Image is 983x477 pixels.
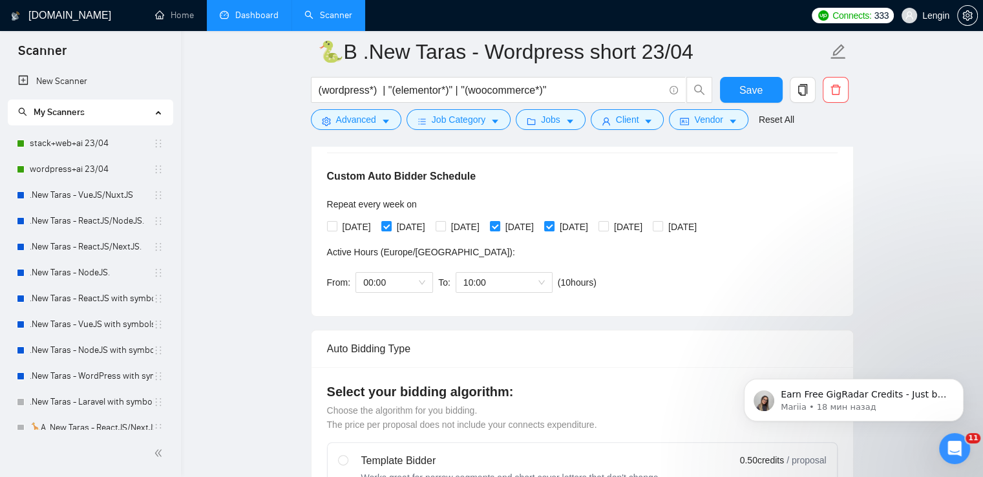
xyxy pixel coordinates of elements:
[8,156,173,182] li: wordpress+ai 23/04
[591,109,664,130] button: userClientcaret-down
[153,293,164,304] span: holder
[500,220,539,234] span: [DATE]
[8,415,173,441] li: 🦒A .New Taras - ReactJS/NextJS usual 23/04
[30,312,153,337] a: .New Taras - VueJS with symbols
[790,77,816,103] button: copy
[153,345,164,355] span: holder
[153,319,164,330] span: holder
[153,216,164,226] span: holder
[154,447,167,460] span: double-left
[155,10,194,21] a: homeHome
[565,116,575,126] span: caret-down
[30,208,153,234] a: .New Taras - ReactJS/NodeJS.
[957,5,978,26] button: setting
[153,397,164,407] span: holder
[790,84,815,96] span: copy
[30,234,153,260] a: .New Taras - ReactJS/NextJS.
[8,363,173,389] li: .New Taras - WordPress with symbols
[905,11,914,20] span: user
[8,69,173,94] li: New Scanner
[8,389,173,415] li: .New Taras - Laravel with symbols
[311,109,401,130] button: settingAdvancedcaret-down
[361,453,661,469] div: Template Bidder
[8,208,173,234] li: .New Taras - ReactJS/NodeJS.
[363,273,425,292] span: 00:00
[11,6,20,26] img: logo
[830,43,847,60] span: edit
[541,112,560,127] span: Jobs
[304,10,352,21] a: searchScanner
[327,247,515,257] span: Active Hours ( Europe/[GEOGRAPHIC_DATA] ):
[818,10,829,21] img: upwork-logo.png
[8,337,173,363] li: .New Taras - NodeJS with symbols
[516,109,586,130] button: folderJobscaret-down
[8,260,173,286] li: .New Taras - NodeJS.
[739,82,763,98] span: Save
[153,371,164,381] span: holder
[8,312,173,337] li: .New Taras - VueJS with symbols
[8,286,173,312] li: .New Taras - ReactJS with symbols
[30,363,153,389] a: .New Taras - WordPress with symbols
[669,109,748,130] button: idcardVendorcaret-down
[327,383,838,401] h4: Select your bidding algorithm:
[30,415,153,441] a: 🦒A .New Taras - ReactJS/NextJS usual 23/04
[153,138,164,149] span: holder
[670,86,678,94] span: info-circle
[30,182,153,208] a: .New Taras - VueJS/NuxtJS
[327,277,351,288] span: From:
[337,220,376,234] span: [DATE]
[966,433,980,443] span: 11
[720,77,783,103] button: Save
[418,116,427,126] span: bars
[558,277,597,288] span: ( 10 hours)
[327,199,417,209] span: Repeat every week on
[8,131,173,156] li: stack+web+ai 23/04
[694,112,723,127] span: Vendor
[609,220,648,234] span: [DATE]
[663,220,702,234] span: [DATE]
[34,107,85,118] span: My Scanners
[740,453,784,467] span: 0.50 credits
[336,112,376,127] span: Advanced
[407,109,511,130] button: barsJob Categorycaret-down
[527,116,536,126] span: folder
[8,234,173,260] li: .New Taras - ReactJS/NextJS.
[491,116,500,126] span: caret-down
[18,107,85,118] span: My Scanners
[153,164,164,175] span: holder
[957,10,978,21] a: setting
[153,242,164,252] span: holder
[318,36,827,68] input: Scanner name...
[30,337,153,363] a: .New Taras - NodeJS with symbols
[30,389,153,415] a: .New Taras - Laravel with symbols
[724,352,983,442] iframe: Intercom notifications сообщение
[602,116,611,126] span: user
[432,112,485,127] span: Job Category
[319,82,664,98] input: Search Freelance Jobs...
[30,260,153,286] a: .New Taras - NodeJS.
[153,423,164,433] span: holder
[327,169,476,184] h5: Custom Auto Bidder Schedule
[438,277,450,288] span: To:
[555,220,593,234] span: [DATE]
[759,112,794,127] a: Reset All
[18,107,27,116] span: search
[463,273,545,292] span: 10:00
[728,116,737,126] span: caret-down
[392,220,430,234] span: [DATE]
[18,69,162,94] a: New Scanner
[823,77,849,103] button: delete
[30,286,153,312] a: .New Taras - ReactJS with symbols
[30,131,153,156] a: stack+web+ai 23/04
[153,268,164,278] span: holder
[686,77,712,103] button: search
[327,405,597,430] span: Choose the algorithm for you bidding. The price per proposal does not include your connects expen...
[687,84,712,96] span: search
[939,433,970,464] iframe: Intercom live chat
[8,41,77,69] span: Scanner
[8,182,173,208] li: .New Taras - VueJS/NuxtJS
